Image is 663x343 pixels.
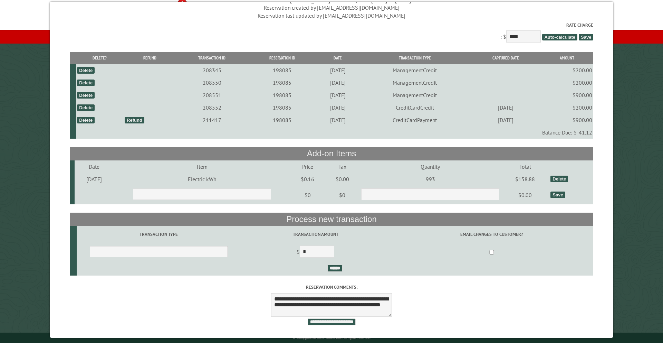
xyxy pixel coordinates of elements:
[76,126,593,139] td: Balance Due: $-41.12
[359,64,471,76] td: ManagementCredit
[541,89,593,101] td: $900.00
[316,64,359,76] td: [DATE]
[316,114,359,126] td: [DATE]
[325,173,360,185] td: $0.00
[77,104,95,111] div: Delete
[70,22,594,44] div: : $
[176,101,248,114] td: 208552
[176,64,248,76] td: 208345
[360,160,501,173] td: Quantity
[70,284,594,290] label: Reservation comments:
[114,173,290,185] td: Electric kWh
[77,92,95,99] div: Delete
[248,89,317,101] td: 198085
[248,114,317,126] td: 198085
[471,101,541,114] td: [DATE]
[75,160,114,173] td: Date
[248,76,317,89] td: 198085
[316,89,359,101] td: [DATE]
[550,192,565,198] div: Save
[471,114,541,126] td: [DATE]
[76,52,124,64] th: Delete?
[176,52,248,64] th: Transaction ID
[242,231,389,238] label: Transaction Amount
[248,52,317,64] th: Reservation ID
[541,76,593,89] td: $200.00
[290,160,325,173] td: Price
[70,147,594,160] th: Add-on Items
[579,34,593,40] span: Save
[501,160,550,173] td: Total
[290,185,325,205] td: $0
[325,160,360,173] td: Tax
[541,101,593,114] td: $200.00
[316,52,359,64] th: Date
[75,173,114,185] td: [DATE]
[248,101,317,114] td: 198085
[471,52,541,64] th: Captured Date
[316,101,359,114] td: [DATE]
[77,80,95,86] div: Delete
[360,173,501,185] td: 993
[176,114,248,126] td: 211417
[542,34,577,40] span: Auto-calculate
[541,64,593,76] td: $200.00
[391,231,592,238] label: Email changes to customer?
[541,52,593,64] th: Amount
[550,176,568,182] div: Delete
[290,173,325,185] td: $0.16
[70,213,594,226] th: Process new transaction
[248,64,317,76] td: 198085
[359,89,471,101] td: ManagementCredit
[325,185,360,205] td: $0
[176,76,248,89] td: 208550
[316,76,359,89] td: [DATE]
[359,101,471,114] td: CreditCardCredit
[501,185,550,205] td: $0.00
[501,173,550,185] td: $158.88
[124,52,176,64] th: Refund
[78,231,240,238] label: Transaction Type
[125,117,144,123] div: Refund
[359,52,471,64] th: Transaction Type
[114,160,290,173] td: Item
[70,4,594,11] div: Reservation created by [EMAIL_ADDRESS][DOMAIN_NAME]
[359,76,471,89] td: ManagementCredit
[70,12,594,19] div: Reservation last updated by [EMAIL_ADDRESS][DOMAIN_NAME]
[77,67,95,74] div: Delete
[77,117,95,123] div: Delete
[176,89,248,101] td: 208551
[241,243,390,262] td: $
[70,22,594,28] label: Rate Charge
[541,114,593,126] td: $900.00
[292,335,371,340] small: © Campground Commander LLC. All rights reserved.
[359,114,471,126] td: CreditCardPayment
